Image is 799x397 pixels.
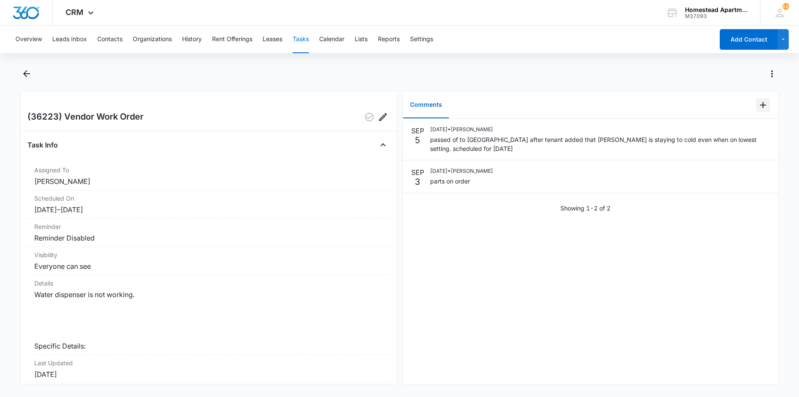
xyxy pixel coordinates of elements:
[52,26,87,53] button: Leads Inbox
[27,190,390,219] div: Scheduled On[DATE]–[DATE]
[34,233,383,243] dd: Reminder Disabled
[34,205,383,215] dd: [DATE] – [DATE]
[293,26,309,53] button: Tasks
[34,261,383,271] dd: Everyone can see
[212,26,252,53] button: Rent Offerings
[782,3,789,10] span: 119
[133,26,172,53] button: Organizations
[263,26,282,53] button: Leases
[430,135,770,153] p: passed of to [GEOGRAPHIC_DATA] after tenant added that [PERSON_NAME] is staying to cold even when...
[34,358,383,367] dt: Last Updated
[403,92,449,118] button: Comments
[34,194,383,203] dt: Scheduled On
[782,3,789,10] div: notifications count
[27,247,390,275] div: VisibilityEveryone can see
[27,355,390,383] div: Last Updated[DATE]
[376,138,390,152] button: Close
[20,67,33,81] button: Back
[430,177,493,186] p: parts on order
[378,26,400,53] button: Reports
[411,126,424,136] p: SEP
[355,26,368,53] button: Lists
[34,289,383,351] dd: Water dispenser is not working. Specific Details:
[415,136,420,144] p: 5
[430,167,493,175] p: [DATE] • [PERSON_NAME]
[411,167,424,177] p: SEP
[756,98,770,112] button: Add Comment
[66,8,84,17] span: CRM
[27,275,390,355] div: DetailsWater dispenser is not working. Specific Details:
[685,6,748,13] div: account name
[430,126,770,133] p: [DATE] • [PERSON_NAME]
[27,162,390,190] div: Assigned To[PERSON_NAME]
[410,26,433,53] button: Settings
[685,13,748,19] div: account id
[27,140,58,150] h4: Task Info
[720,29,778,50] button: Add Contact
[27,110,144,124] h2: (36223) Vendor Work Order
[34,176,383,186] dd: [PERSON_NAME]
[34,279,383,288] dt: Details
[376,110,390,124] button: Edit
[15,26,42,53] button: Overview
[319,26,344,53] button: Calendar
[560,204,610,213] p: Showing 1-2 of 2
[34,222,383,231] dt: Reminder
[182,26,202,53] button: History
[97,26,123,53] button: Contacts
[34,369,383,379] dd: [DATE]
[415,177,420,186] p: 3
[34,165,383,174] dt: Assigned To
[34,250,383,259] dt: Visibility
[27,219,390,247] div: ReminderReminder Disabled
[765,67,779,81] button: Actions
